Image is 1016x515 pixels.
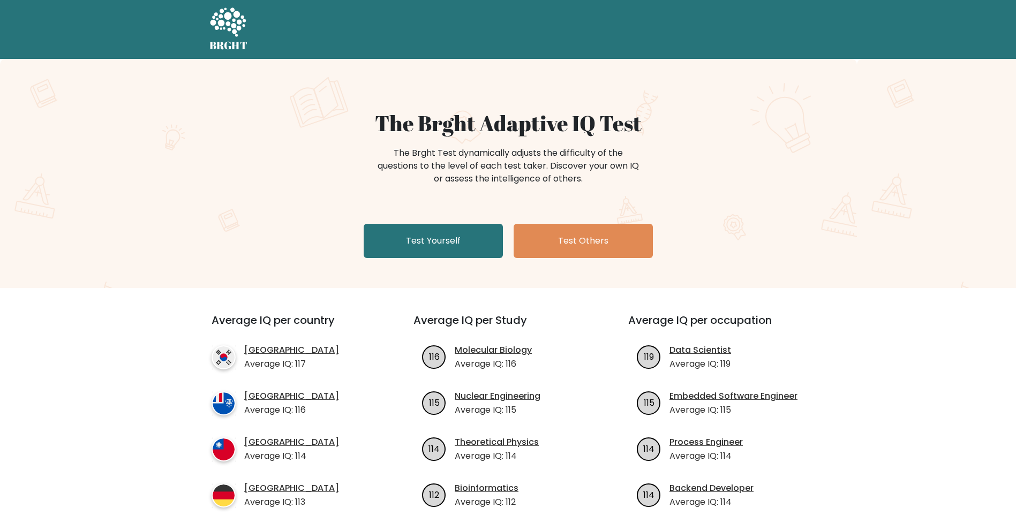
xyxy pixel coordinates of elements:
[669,404,797,416] p: Average IQ: 115
[669,390,797,403] a: Embedded Software Engineer
[669,436,743,449] a: Process Engineer
[643,488,654,501] text: 114
[644,350,654,362] text: 119
[455,482,518,495] a: Bioinformatics
[455,358,532,370] p: Average IQ: 116
[455,390,540,403] a: Nuclear Engineering
[429,396,440,408] text: 115
[244,344,339,357] a: [GEOGRAPHIC_DATA]
[669,450,743,463] p: Average IQ: 114
[244,496,339,509] p: Average IQ: 113
[212,314,375,339] h3: Average IQ per country
[209,4,248,55] a: BRGHT
[514,224,653,258] a: Test Others
[429,488,439,501] text: 112
[455,344,532,357] a: Molecular Biology
[669,344,731,357] a: Data Scientist
[374,147,642,185] div: The Brght Test dynamically adjusts the difficulty of the questions to the level of each test take...
[429,350,440,362] text: 116
[209,39,248,52] h5: BRGHT
[455,450,539,463] p: Average IQ: 114
[212,345,236,369] img: country
[455,496,518,509] p: Average IQ: 112
[669,496,754,509] p: Average IQ: 114
[244,436,339,449] a: [GEOGRAPHIC_DATA]
[628,314,817,339] h3: Average IQ per occupation
[455,436,539,449] a: Theoretical Physics
[669,482,754,495] a: Backend Developer
[413,314,603,339] h3: Average IQ per Study
[644,396,654,408] text: 115
[669,358,731,370] p: Average IQ: 119
[364,224,503,258] a: Test Yourself
[455,404,540,416] p: Average IQ: 115
[244,404,339,416] p: Average IQ: 116
[244,358,339,370] p: Average IQ: 117
[212,483,236,508] img: country
[643,442,654,455] text: 114
[244,390,339,403] a: [GEOGRAPHIC_DATA]
[212,391,236,415] img: country
[212,437,236,461] img: country
[428,442,440,455] text: 114
[244,450,339,463] p: Average IQ: 114
[244,482,339,495] a: [GEOGRAPHIC_DATA]
[247,110,770,136] h1: The Brght Adaptive IQ Test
